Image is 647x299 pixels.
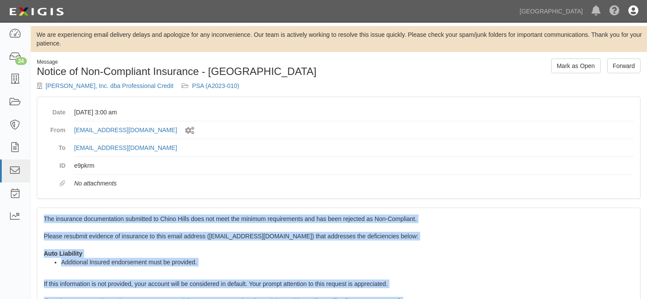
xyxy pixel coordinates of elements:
dt: To [44,139,65,152]
a: Mark as Open [551,58,601,73]
strong: Auto Liability [44,250,82,257]
a: [EMAIL_ADDRESS][DOMAIN_NAME] [74,127,177,133]
h1: Notice of Non-Compliant Insurance - [GEOGRAPHIC_DATA] [37,66,332,77]
a: Forward [607,58,640,73]
div: We are experiencing email delivery delays and apologize for any inconvenience. Our team is active... [30,30,647,48]
a: [EMAIL_ADDRESS][DOMAIN_NAME] [74,144,177,151]
a: PSA (A2023-010) [192,82,239,89]
dd: [DATE] 3:00 am [74,104,634,121]
div: Message [37,58,332,66]
dt: Date [44,104,65,117]
em: No attachments [74,180,117,187]
i: Attachments [59,181,65,187]
dt: From [44,121,65,134]
img: logo-5460c22ac91f19d4615b14bd174203de0afe785f0fc80cf4dbbc73dc1793850b.png [7,4,66,19]
i: Sent by system workflow [185,127,194,134]
a: [GEOGRAPHIC_DATA] [515,3,587,20]
dt: ID [44,157,65,170]
dd: e9pkrm [74,157,634,175]
div: 24 [15,57,27,65]
li: Additional Insured endorsement must be provided. [61,258,634,266]
i: Help Center - Complianz [609,6,620,16]
a: [PERSON_NAME], Inc. dba Professional Credit [46,82,173,89]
